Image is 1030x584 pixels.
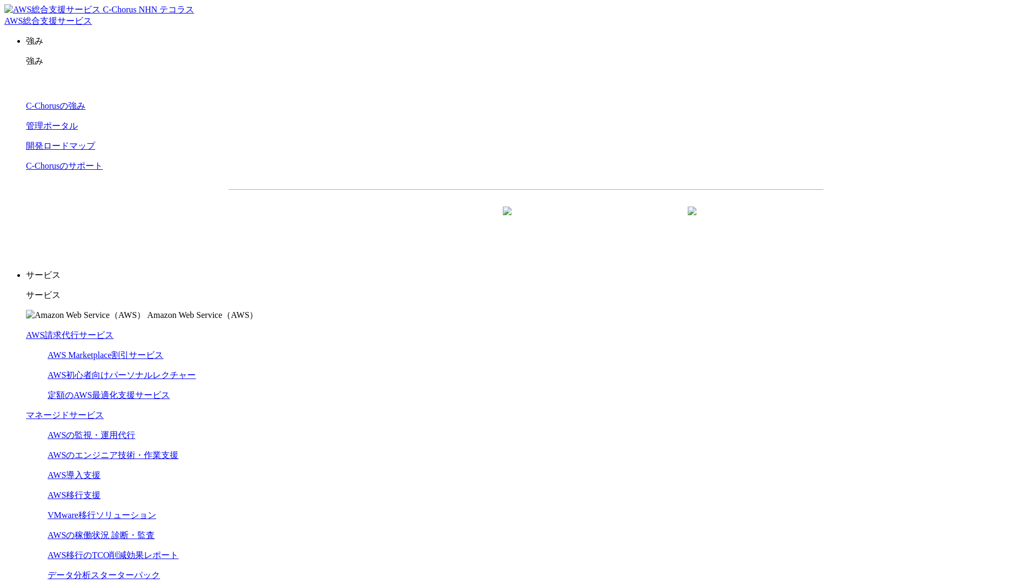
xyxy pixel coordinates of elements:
a: 開発ロードマップ [26,141,95,150]
img: 矢印 [688,207,696,235]
p: サービス [26,290,1026,301]
p: 強み [26,56,1026,67]
a: AWS導入支援 [48,470,101,480]
a: データ分析スターターパック [48,570,160,580]
span: Amazon Web Service（AWS） [147,310,258,320]
p: 強み [26,36,1026,47]
a: まずは相談する [531,207,706,234]
p: サービス [26,270,1026,281]
a: AWSのエンジニア技術・作業支援 [48,450,178,460]
a: マネージドサービス [26,410,104,420]
a: AWS移行支援 [48,490,101,500]
a: 管理ポータル [26,121,78,130]
a: 定額のAWS最適化支援サービス [48,390,170,400]
a: 資料を請求する [347,207,521,234]
a: AWS移行のTCO削減効果レポート [48,550,178,560]
img: 矢印 [503,207,511,235]
a: AWS初心者向けパーソナルレクチャー [48,370,196,380]
a: AWSの稼働状況 診断・監査 [48,530,155,540]
img: Amazon Web Service（AWS） [26,310,145,321]
a: VMware移行ソリューション [48,510,156,520]
img: AWS総合支援サービス C-Chorus [4,4,137,16]
a: C-Chorusのサポート [26,161,103,170]
a: AWSの監視・運用代行 [48,430,135,440]
a: AWS総合支援サービス C-Chorus NHN テコラスAWS総合支援サービス [4,5,194,25]
a: C-Chorusの強み [26,101,85,110]
a: AWS Marketplace割引サービス [48,350,163,360]
a: AWS請求代行サービス [26,330,114,340]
